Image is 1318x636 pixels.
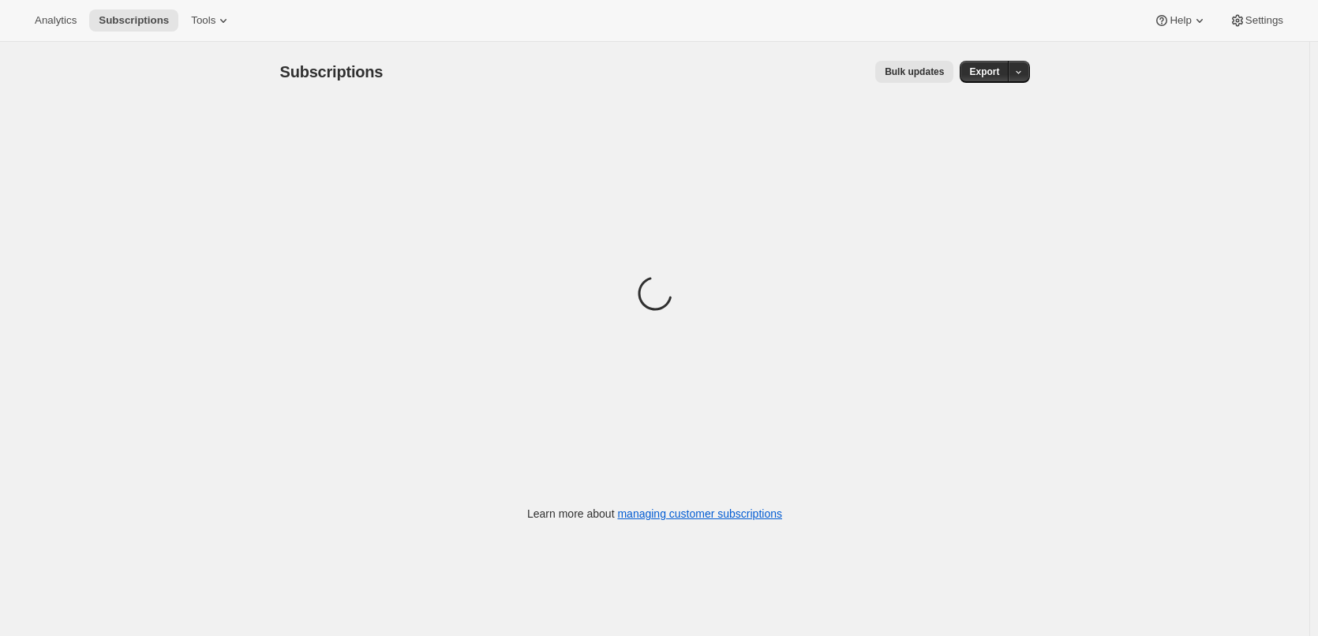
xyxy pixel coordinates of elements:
[99,14,169,27] span: Subscriptions
[1144,9,1216,32] button: Help
[885,65,944,78] span: Bulk updates
[617,507,782,520] a: managing customer subscriptions
[182,9,241,32] button: Tools
[1220,9,1293,32] button: Settings
[875,61,953,83] button: Bulk updates
[969,65,999,78] span: Export
[35,14,77,27] span: Analytics
[1170,14,1191,27] span: Help
[960,61,1009,83] button: Export
[280,63,384,80] span: Subscriptions
[89,9,178,32] button: Subscriptions
[1245,14,1283,27] span: Settings
[527,506,782,522] p: Learn more about
[25,9,86,32] button: Analytics
[191,14,215,27] span: Tools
